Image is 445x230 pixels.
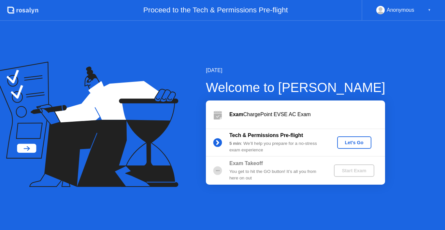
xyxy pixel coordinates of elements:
[428,6,431,14] div: ▼
[229,112,243,117] b: Exam
[340,140,369,145] div: Let's Go
[229,141,241,146] b: 5 min
[334,164,374,177] button: Start Exam
[229,140,323,154] div: : We’ll help you prepare for a no-stress exam experience
[337,136,371,149] button: Let's Go
[337,168,371,173] div: Start Exam
[229,168,323,182] div: You get to hit the GO button! It’s all you from here on out
[387,6,414,14] div: Anonymous
[229,111,385,118] div: ChargePoint EVSE AC Exam
[206,67,385,74] div: [DATE]
[206,78,385,97] div: Welcome to [PERSON_NAME]
[229,132,303,138] b: Tech & Permissions Pre-flight
[229,161,263,166] b: Exam Takeoff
